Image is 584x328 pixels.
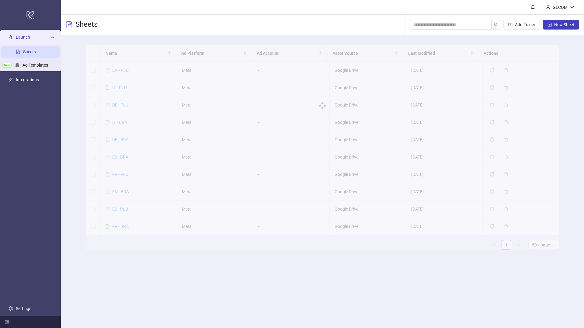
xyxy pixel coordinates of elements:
[554,22,574,27] span: New Sheet
[16,77,39,82] a: Integrations
[515,22,535,27] span: Add Folder
[16,31,49,43] span: Launch
[494,23,498,27] span: search
[550,4,570,11] div: GECOM
[66,21,73,28] span: file-text
[570,5,574,9] span: down
[547,23,552,27] span: plus-square
[23,63,48,68] a: Ad Templates
[543,20,579,30] button: New Sheet
[9,35,13,39] span: rocket
[5,320,9,324] span: menu-fold
[503,20,540,30] button: Add Folder
[546,5,550,9] span: user
[75,20,98,30] h3: Sheets
[23,49,36,54] a: Sheets
[16,306,31,311] a: Settings
[531,5,535,9] span: bell
[508,23,513,27] span: folder-add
